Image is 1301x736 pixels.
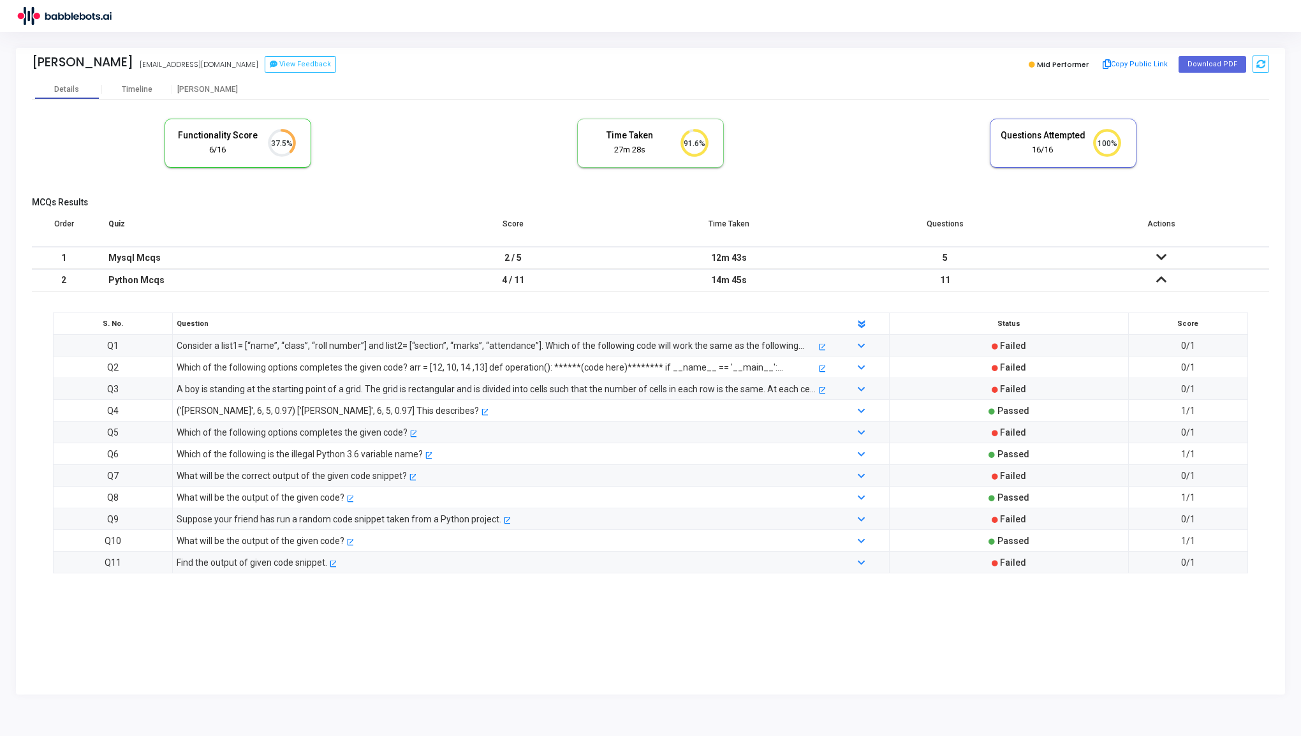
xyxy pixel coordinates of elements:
[54,508,173,530] td: Q9
[265,56,336,73] button: View Feedback
[32,55,133,70] div: [PERSON_NAME]
[177,425,408,439] div: Which of the following options completes the given code?
[54,335,173,357] td: Q1
[621,211,837,247] th: Time Taken
[1000,471,1026,481] span: Failed
[177,447,423,461] div: Which of the following is the illegal Python 3.6 variable name?
[54,85,79,94] div: Details
[177,490,344,504] div: What will be the output of the given code?
[837,211,1054,247] th: Questions
[177,404,479,418] div: ('[PERSON_NAME]', 6, 5, 0.97) ['[PERSON_NAME]', 6, 5, 0.97] This describes?
[1000,144,1085,156] div: 16/16
[1000,427,1026,438] span: Failed
[997,406,1029,416] span: Passed
[1037,59,1089,70] span: Mid Performer
[1179,56,1246,73] button: Download PDF
[108,247,392,269] div: Mysql Mcqs
[177,469,407,483] div: What will be the correct output of the given code snippet?
[54,357,173,378] td: Q2
[16,3,112,29] img: logo
[1181,471,1195,481] span: 0/1
[1181,341,1195,351] span: 0/1
[1181,384,1195,394] span: 0/1
[405,247,621,269] td: 2 / 5
[54,552,173,573] td: Q11
[177,339,817,353] div: Consider a list1= [“name”, “class”, “roll number”] and list2= [“section”, “marks”, “attendance”]....
[1181,427,1195,438] span: 0/1
[54,443,173,465] td: Q6
[634,247,825,269] div: 12m 43s
[1181,449,1195,459] span: 1/1
[54,530,173,552] td: Q10
[1000,362,1026,372] span: Failed
[175,130,260,141] h5: Functionality Score
[1000,557,1026,568] span: Failed
[1053,211,1269,247] th: Actions
[172,85,242,94] div: [PERSON_NAME]
[409,431,416,438] mat-icon: open_in_new
[1181,557,1195,568] span: 0/1
[409,474,416,481] mat-icon: open_in_new
[54,422,173,443] td: Q5
[346,539,353,546] mat-icon: open_in_new
[54,487,173,508] td: Q8
[108,270,392,291] div: Python Mcqs
[32,211,96,247] th: Order
[1181,492,1195,503] span: 1/1
[1181,362,1195,372] span: 0/1
[818,344,825,351] mat-icon: open_in_new
[175,144,260,156] div: 6/16
[1000,130,1085,141] h5: Questions Attempted
[503,517,510,524] mat-icon: open_in_new
[54,400,173,422] td: Q4
[329,561,336,568] mat-icon: open_in_new
[997,536,1029,546] span: Passed
[177,534,344,548] div: What will be the output of the given code?
[1181,406,1195,416] span: 1/1
[837,247,1054,269] td: 5
[634,270,825,291] div: 14m 45s
[346,496,353,503] mat-icon: open_in_new
[170,317,832,331] div: Question
[1181,536,1195,546] span: 1/1
[587,144,673,156] div: 27m 28s
[997,449,1029,459] span: Passed
[837,269,1054,291] td: 11
[818,365,825,372] mat-icon: open_in_new
[177,382,817,396] div: A boy is standing at the starting point of a grid. The grid is rectangular and is divided into ce...
[32,269,96,291] td: 2
[1181,514,1195,524] span: 0/1
[32,247,96,269] td: 1
[54,313,173,335] th: S. No.
[1128,313,1247,335] th: Score
[1000,514,1026,524] span: Failed
[890,313,1129,335] th: Status
[54,378,173,400] td: Q3
[405,269,621,291] td: 4 / 11
[177,556,327,570] div: Find the output of given code snippet.
[140,59,258,70] div: [EMAIL_ADDRESS][DOMAIN_NAME]
[177,360,817,374] div: Which of the following options completes the given code? arr = [12, 10, 14 ,13] def operation(): ...
[177,512,501,526] div: Suppose your friend has run a random code snippet taken from a Python project.
[481,409,488,416] mat-icon: open_in_new
[54,465,173,487] td: Q7
[425,452,432,459] mat-icon: open_in_new
[1000,384,1026,394] span: Failed
[405,211,621,247] th: Score
[587,130,673,141] h5: Time Taken
[96,211,405,247] th: Quiz
[122,85,152,94] div: Timeline
[818,387,825,394] mat-icon: open_in_new
[997,492,1029,503] span: Passed
[32,197,1269,208] h5: MCQs Results
[1000,341,1026,351] span: Failed
[1099,55,1172,74] button: Copy Public Link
